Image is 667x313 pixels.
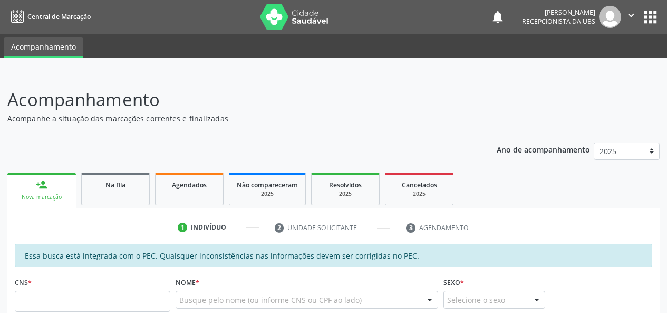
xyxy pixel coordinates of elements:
[4,37,83,58] a: Acompanhamento
[7,113,464,124] p: Acompanhe a situação das marcações correntes e finalizadas
[522,17,595,26] span: Recepcionista da UBS
[237,181,298,189] span: Não compareceram
[7,8,91,25] a: Central de Marcação
[599,6,621,28] img: img
[443,274,464,291] label: Sexo
[329,181,362,189] span: Resolvidos
[621,6,641,28] button: 
[36,179,47,191] div: person_add
[402,181,437,189] span: Cancelados
[105,181,125,189] span: Na fila
[490,10,505,24] button: notifications
[393,190,446,198] div: 2025
[237,190,298,198] div: 2025
[447,295,505,306] span: Selecione o sexo
[7,87,464,113] p: Acompanhamento
[625,10,637,21] i: 
[176,274,199,291] label: Nome
[179,295,362,306] span: Busque pelo nome (ou informe CNS ou CPF ao lado)
[27,12,91,21] span: Central de Marcação
[191,223,226,232] div: Indivíduo
[15,244,652,267] div: Essa busca está integrada com o PEC. Quaisquer inconsistências nas informações devem ser corrigid...
[15,193,69,201] div: Nova marcação
[172,181,207,189] span: Agendados
[522,8,595,17] div: [PERSON_NAME]
[641,8,660,26] button: apps
[497,143,590,156] p: Ano de acompanhamento
[178,223,187,232] div: 1
[319,190,372,198] div: 2025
